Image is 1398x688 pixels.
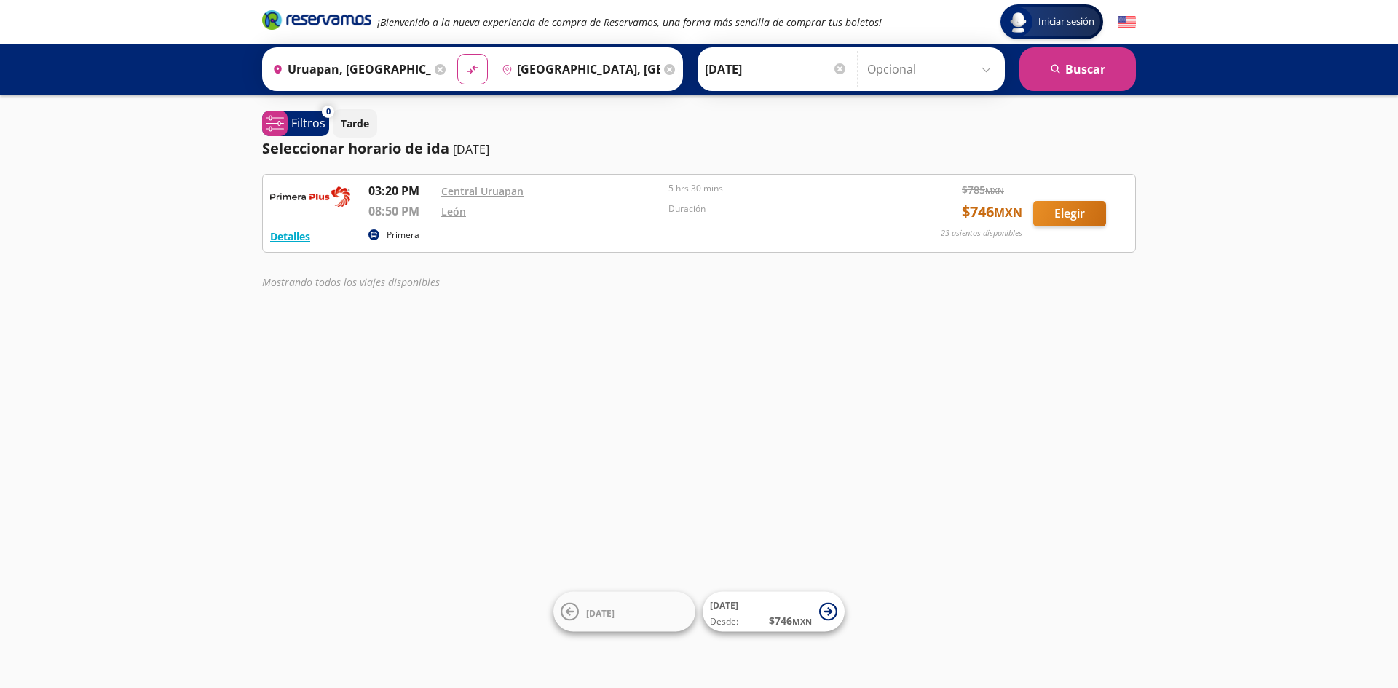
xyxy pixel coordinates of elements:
[769,613,812,628] span: $ 746
[262,138,449,159] p: Seleccionar horario de ida
[333,109,377,138] button: Tarde
[453,141,489,158] p: [DATE]
[326,106,331,118] span: 0
[1033,201,1106,226] button: Elegir
[368,202,434,220] p: 08:50 PM
[985,185,1004,196] small: MXN
[368,182,434,199] p: 03:20 PM
[377,15,882,29] em: ¡Bienvenido a la nueva experiencia de compra de Reservamos, una forma más sencilla de comprar tus...
[867,51,998,87] input: Opcional
[441,184,524,198] a: Central Uruapan
[496,51,660,87] input: Buscar Destino
[1019,47,1136,91] button: Buscar
[668,182,888,195] p: 5 hrs 30 mins
[710,615,738,628] span: Desde:
[262,111,329,136] button: 0Filtros
[703,592,845,632] button: [DATE]Desde:$746MXN
[705,51,848,87] input: Elegir Fecha
[266,51,431,87] input: Buscar Origen
[710,599,738,612] span: [DATE]
[387,229,419,242] p: Primera
[262,9,371,35] a: Brand Logo
[441,205,466,218] a: León
[994,205,1022,221] small: MXN
[262,9,371,31] i: Brand Logo
[262,275,440,289] em: Mostrando todos los viajes disponibles
[586,606,615,619] span: [DATE]
[1118,13,1136,31] button: English
[270,182,350,211] img: RESERVAMOS
[962,182,1004,197] span: $ 785
[962,201,1022,223] span: $ 746
[341,116,369,131] p: Tarde
[792,616,812,627] small: MXN
[270,229,310,244] button: Detalles
[1032,15,1100,29] span: Iniciar sesión
[668,202,888,216] p: Duración
[291,114,325,132] p: Filtros
[553,592,695,632] button: [DATE]
[941,227,1022,240] p: 23 asientos disponibles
